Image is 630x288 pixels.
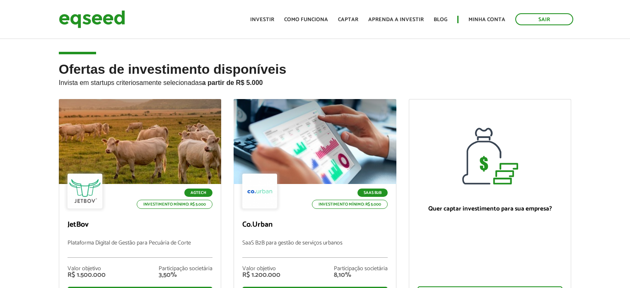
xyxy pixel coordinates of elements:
[242,240,388,258] p: SaaS B2B para gestão de serviços urbanos
[184,189,212,197] p: Agtech
[68,220,213,230] p: JetBov
[59,8,125,30] img: EqSeed
[159,266,212,272] div: Participação societária
[284,17,328,22] a: Como funciona
[137,200,212,209] p: Investimento mínimo: R$ 5.000
[515,13,573,25] a: Sair
[68,240,213,258] p: Plataforma Digital de Gestão para Pecuária de Corte
[338,17,358,22] a: Captar
[357,189,388,197] p: SaaS B2B
[159,272,212,278] div: 3,50%
[242,272,280,278] div: R$ 1.200.000
[468,17,505,22] a: Minha conta
[59,77,572,87] p: Invista em startups criteriosamente selecionadas
[68,266,106,272] div: Valor objetivo
[242,220,388,230] p: Co.Urban
[68,272,106,278] div: R$ 1.500.000
[202,79,263,86] strong: a partir de R$ 5.000
[59,62,572,99] h2: Ofertas de investimento disponíveis
[242,266,280,272] div: Valor objetivo
[418,205,563,213] p: Quer captar investimento para sua empresa?
[250,17,274,22] a: Investir
[368,17,424,22] a: Aprenda a investir
[434,17,447,22] a: Blog
[334,272,388,278] div: 8,10%
[334,266,388,272] div: Participação societária
[312,200,388,209] p: Investimento mínimo: R$ 5.000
